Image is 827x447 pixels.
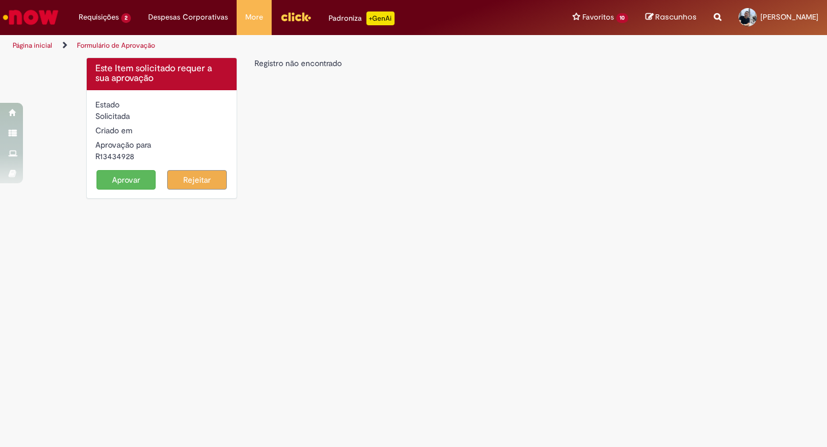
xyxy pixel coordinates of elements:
[95,64,228,84] h4: Este Item solicitado requer a sua aprovação
[760,12,818,22] span: [PERSON_NAME]
[121,13,131,23] span: 2
[79,11,119,23] span: Requisições
[13,41,52,50] a: Página inicial
[77,41,155,50] a: Formulário de Aprovação
[646,12,697,23] a: Rascunhos
[95,99,119,110] label: Estado
[95,110,228,122] div: Solicitada
[1,6,60,29] img: ServiceNow
[167,170,227,190] button: Rejeitar
[280,8,311,25] img: click_logo_yellow_360x200.png
[655,11,697,22] span: Rascunhos
[9,35,543,56] ul: Trilhas de página
[616,13,628,23] span: 10
[245,11,263,23] span: More
[148,11,228,23] span: Despesas Corporativas
[95,125,133,136] label: Criado em
[95,151,228,162] div: R13434928
[254,57,741,69] div: Registro não encontrado
[329,11,395,25] div: Padroniza
[95,139,151,151] label: Aprovação para
[582,11,614,23] span: Favoritos
[96,170,156,190] button: Aprovar
[366,11,395,25] p: +GenAi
